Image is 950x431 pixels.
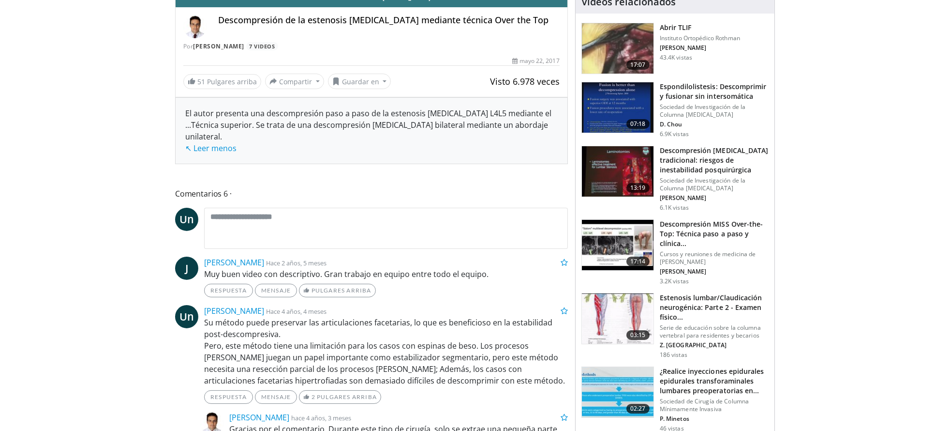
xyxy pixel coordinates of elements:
[660,82,769,101] h3: Espondilolistesis: Descomprimir y fusionar sin intersomática
[626,183,650,193] span: 13:19
[660,103,769,119] p: Sociedad de Investigación de la Columna [MEDICAL_DATA]
[266,307,327,316] small: Hace 4 años, 4 meses
[204,268,568,280] p: Muy buen video con descriptivo. Gran trabajo en equipo entre todo el equipo.
[581,23,769,74] a: 17:07 Abrir TLIF Instituto Ortopédico Rothman [PERSON_NAME] 43.4K vistas
[660,398,769,413] p: Sociedad de Cirugía de Columna Mínimamente Invasiva
[175,187,228,200] font: Comentarios 6
[183,74,261,89] a: 51 Pulgares arriba
[185,120,548,154] span: Técnica superior. Se trata de una descompresión [MEDICAL_DATA] bilateral mediante un abordaje uni...
[660,277,689,285] p: 3.2K vistas
[229,412,289,423] a: [PERSON_NAME]
[626,60,650,70] span: 17:07
[581,82,769,138] a: 07:18 Espondilolistesis: Descomprimir y fusionar sin intersomática Sociedad de Investigación de l...
[582,367,653,417] img: bc2abf5a-31cd-4268-b0ae-23df67f6f15d.150x105_q85_crop-smart_upscale.jpg
[581,293,769,359] a: 03:15 Estenosis lumbar/Claudicación neurogénica: Parte 2 - Examen físico... Serie de educación so...
[312,393,377,400] font: pulgares arriba
[204,390,253,404] a: Respuesta
[626,330,650,340] span: 03:15
[660,121,769,128] p: D. Chou
[312,287,371,294] font: Pulgares arriba
[175,208,198,231] a: Un
[660,177,769,192] p: Sociedad de Investigación de la Columna [MEDICAL_DATA]
[660,130,689,138] p: 6.9K vistas
[660,341,769,349] p: Z. [GEOGRAPHIC_DATA]
[218,15,560,26] h4: Descompresión de la estenosis [MEDICAL_DATA] mediante técnica Over the Top
[490,76,560,87] span: Visto 6.978 veces
[342,77,379,87] font: Guardar en
[660,250,769,266] p: Cursos y reuniones de medicina de [PERSON_NAME]
[626,257,650,266] span: 17:14
[328,74,391,89] button: Guardar en
[246,42,278,50] a: 7 Videos
[266,259,327,267] small: Hace 2 años, 5 meses
[660,146,769,175] h3: Descompresión [MEDICAL_DATA] tradicional: riesgos de inestabilidad posquirúrgica
[204,284,253,297] a: Respuesta
[204,257,264,268] a: [PERSON_NAME]
[626,404,650,414] span: 02:27
[204,317,568,386] p: Su método puede preservar las articulaciones facetarias, lo que es beneficioso en la estabilidad ...
[185,143,237,154] a: ↖ Leer menos
[291,414,351,422] small: hace 4 años, 3 meses
[520,57,560,65] font: mayo 22, 2017
[660,268,769,276] p: [PERSON_NAME]
[660,351,687,359] p: 186 vistas
[660,194,769,202] p: [PERSON_NAME]
[185,108,551,130] font: El autor presenta una descompresión paso a paso de la estenosis [MEDICAL_DATA] L4L5 mediante el ...
[660,293,769,322] h3: Estenosis lumbar/Claudicación neurogénica: Parte 2 - Examen físico...
[660,23,740,32] h3: Abrir TLIF
[582,146,653,197] img: 5e876a87-51da-405d-9c40-1020f1f086d6.150x105_q85_crop-smart_upscale.jpg
[204,306,264,316] a: [PERSON_NAME]
[175,305,198,328] a: Un
[660,34,740,42] p: Instituto Ortopédico Rothman
[197,77,205,86] span: 51
[581,219,769,285] a: 17:14 Descompresión MISS Over-the-Top: Técnica paso a paso y clínica... Cursos y reuniones de med...
[582,82,653,133] img: 97801bed-5de1-4037-bed6-2d7170b090cf.150x105_q85_crop-smart_upscale.jpg
[660,367,769,396] h3: ¿Realice inyecciones epidurales epidurales transforaminales lumbares preoperatorias en...
[660,219,769,248] h3: Descompresión MISS Over-the-Top: Técnica paso a paso y clínica...
[255,390,297,404] a: Mensaje
[660,44,740,52] p: [PERSON_NAME]
[581,146,769,212] a: 13:19 Descompresión [MEDICAL_DATA] tradicional: riesgos de inestabilidad posquirúrgica Sociedad d...
[175,257,198,280] a: J
[312,393,315,400] span: 2
[582,293,653,344] img: c4108c6f-ad88-4b79-bc71-c26b061feab0.150x105_q85_crop-smart_upscale.jpg
[255,284,297,297] a: Mensaje
[265,74,324,89] button: Compartir
[183,42,244,50] font: Por
[660,54,692,62] p: 43.4K vistas
[279,77,312,87] font: Compartir
[183,15,207,38] img: Avatar
[299,284,375,297] a: Pulgares arriba
[660,204,689,212] p: 6.1K vistas
[626,119,650,129] span: 07:18
[582,23,653,74] img: 87433_0000_3.png.150x105_q85_crop-smart_upscale.jpg
[660,415,769,423] p: P. Minetos
[582,220,653,270] img: 8bbb5a92-0805-470d-8909-c99d56b1b368.150x105_q85_crop-smart_upscale.jpg
[299,390,381,404] a: 2 pulgares arriba
[197,77,257,86] font: Pulgares arriba
[193,42,245,50] a: [PERSON_NAME]
[660,324,769,339] p: Serie de educación sobre la columna vertebral para residentes y becarios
